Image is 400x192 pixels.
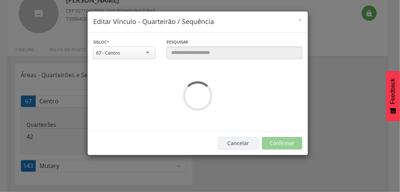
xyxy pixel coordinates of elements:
span: Feedback [390,78,396,104]
span: Sisloc [93,39,107,45]
button: Confirmar [262,137,302,150]
button: Feedback - Mostrar pesquisa [386,71,400,121]
span: × [298,15,302,25]
h4: Editar Vínculo - Quarteirão / Sequência [93,17,302,27]
span: Pesquisar [166,39,188,45]
button: Cancelar [218,137,259,150]
div: 67 - Centro [96,49,120,56]
button: Close [298,16,302,24]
